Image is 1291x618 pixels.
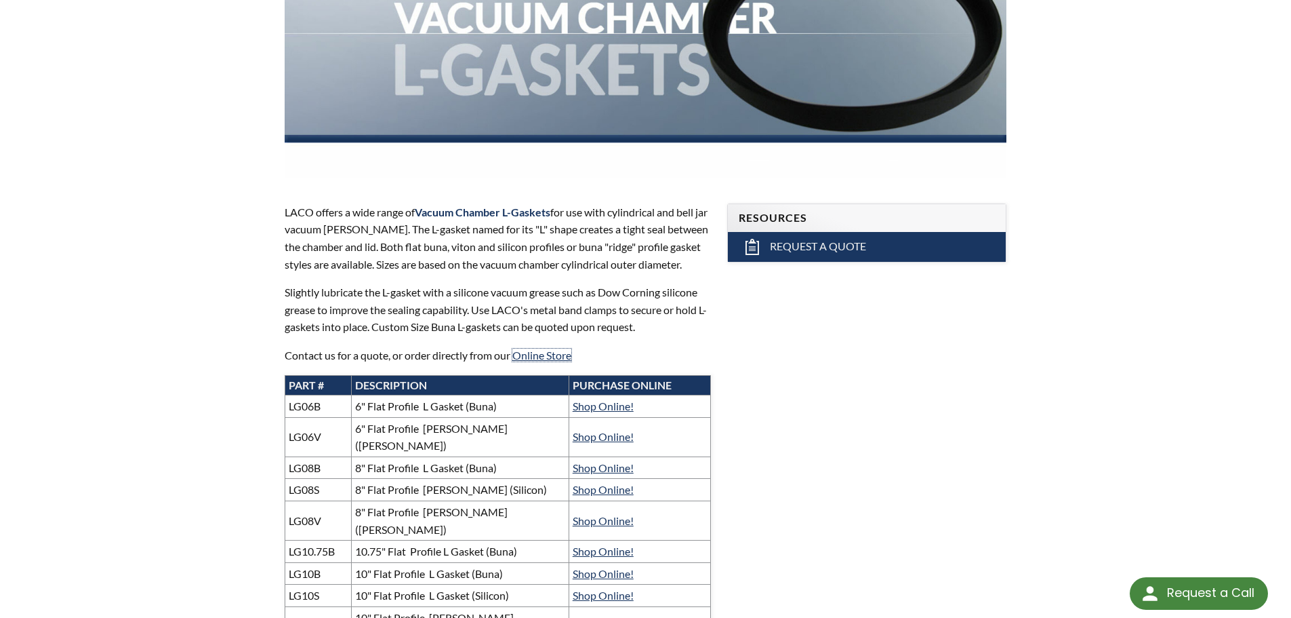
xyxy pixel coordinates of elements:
[285,479,352,501] td: LG08S
[285,417,352,457] td: LG06V
[352,585,569,607] td: 10" Flat Profile L Gasket (Silicon)
[285,347,712,364] p: Contact us for a quote, or order directly from our
[573,567,634,580] a: Shop Online!
[285,395,352,417] td: LG06B
[352,501,569,540] td: 8" Flat Profile [PERSON_NAME] ([PERSON_NAME])
[739,211,995,225] h4: Resources
[352,457,569,479] td: 8" Flat Profile L Gasket (Buna)
[415,206,550,218] strong: Vacuum Chamber L-Gaskets
[573,461,634,474] a: Shop Online!
[573,589,634,602] a: Shop Online!
[573,400,634,412] a: Shop Online!
[352,417,569,457] td: 6" Flat Profile [PERSON_NAME] ([PERSON_NAME])
[573,430,634,443] a: Shop Online!
[352,479,569,501] td: 8" Flat Profile [PERSON_NAME] (Silicon)
[512,349,571,362] a: Online Store
[352,395,569,417] td: 6" Flat Profile L Gasket (Buna)
[573,545,634,558] a: Shop Online!
[573,514,634,527] a: Shop Online!
[285,501,352,540] td: LG08V
[285,562,352,585] td: LG10B
[289,378,348,393] div: PART #
[569,375,711,395] th: PURCHASE ONLINE
[352,375,569,395] th: DESCRIPTION
[728,232,1006,262] a: Request a Quote
[285,204,712,273] p: LACO offers a wide range of for use with cylindrical and bell jar vacuum [PERSON_NAME]. The L-gas...
[573,483,634,496] a: Shop Online!
[1139,583,1161,604] img: round button
[352,562,569,585] td: 10" Flat Profile L Gasket (Buna)
[285,585,352,607] td: LG10S
[285,541,352,563] td: LG10.75B
[1130,577,1268,610] div: Request a Call
[285,457,352,479] td: LG08B
[770,239,866,254] span: Request a Quote
[352,541,569,563] td: 10.75" Flat Profile L Gasket (Buna)
[1167,577,1254,609] div: Request a Call
[285,284,712,336] p: Slightly lubricate the L-gasket with a silicone vacuum grease such as Dow Corning silicone grease...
